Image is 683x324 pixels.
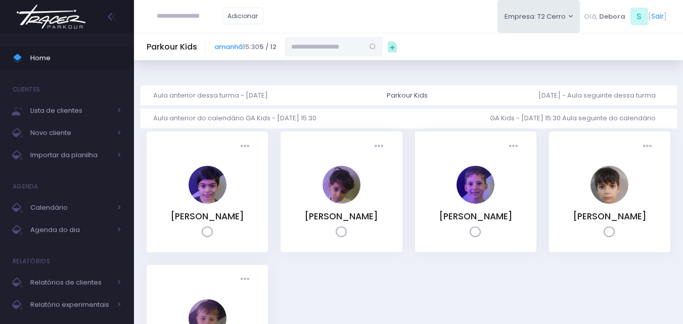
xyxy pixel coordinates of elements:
[30,52,121,65] span: Home
[153,109,325,128] a: Aula anterior do calendário GA Kids - [DATE] 15:30
[30,201,111,214] span: Calendário
[538,85,664,105] a: [DATE] - Aula seguinte dessa turma
[599,12,625,22] span: Debora
[30,276,111,289] span: Relatórios de clientes
[30,223,111,237] span: Agenda do dia
[590,197,628,206] a: Rafael real amadeo de azevedo
[30,104,111,117] span: Lista de clientes
[13,176,38,197] h4: Agenda
[222,8,264,24] a: Adicionar
[170,210,244,222] a: [PERSON_NAME]
[153,85,276,105] a: Aula anterior dessa turma - [DATE]
[189,197,226,206] a: Guilherme Minghetti
[30,126,111,140] span: Novo cliente
[651,11,664,22] a: Sair
[573,210,647,222] a: [PERSON_NAME]
[214,42,277,52] span: 15:30
[13,251,50,271] h4: Relatórios
[304,210,378,222] a: [PERSON_NAME]
[490,109,664,128] a: GA Kids - [DATE] 15:30 Aula seguinte do calendário
[584,12,598,22] span: Olá,
[630,8,648,25] span: S
[457,197,494,206] a: Rafael Pollastri Mantesso
[259,42,277,52] strong: 5 / 12
[457,166,494,204] img: Rafael Pollastri Mantesso
[147,42,197,52] h5: Parkour Kids
[439,210,513,222] a: [PERSON_NAME]
[323,166,360,204] img: Miguel Minghetti
[387,90,428,101] div: Parkour Kids
[30,298,111,311] span: Relatório experimentais
[590,166,628,204] img: Rafael real amadeo de azevedo
[13,79,40,100] h4: Clientes
[214,42,243,52] a: amanhã
[323,197,360,206] a: Miguel Minghetti
[189,166,226,204] img: Guilherme Minghetti
[580,5,670,28] div: [ ]
[30,149,111,162] span: Importar da planilha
